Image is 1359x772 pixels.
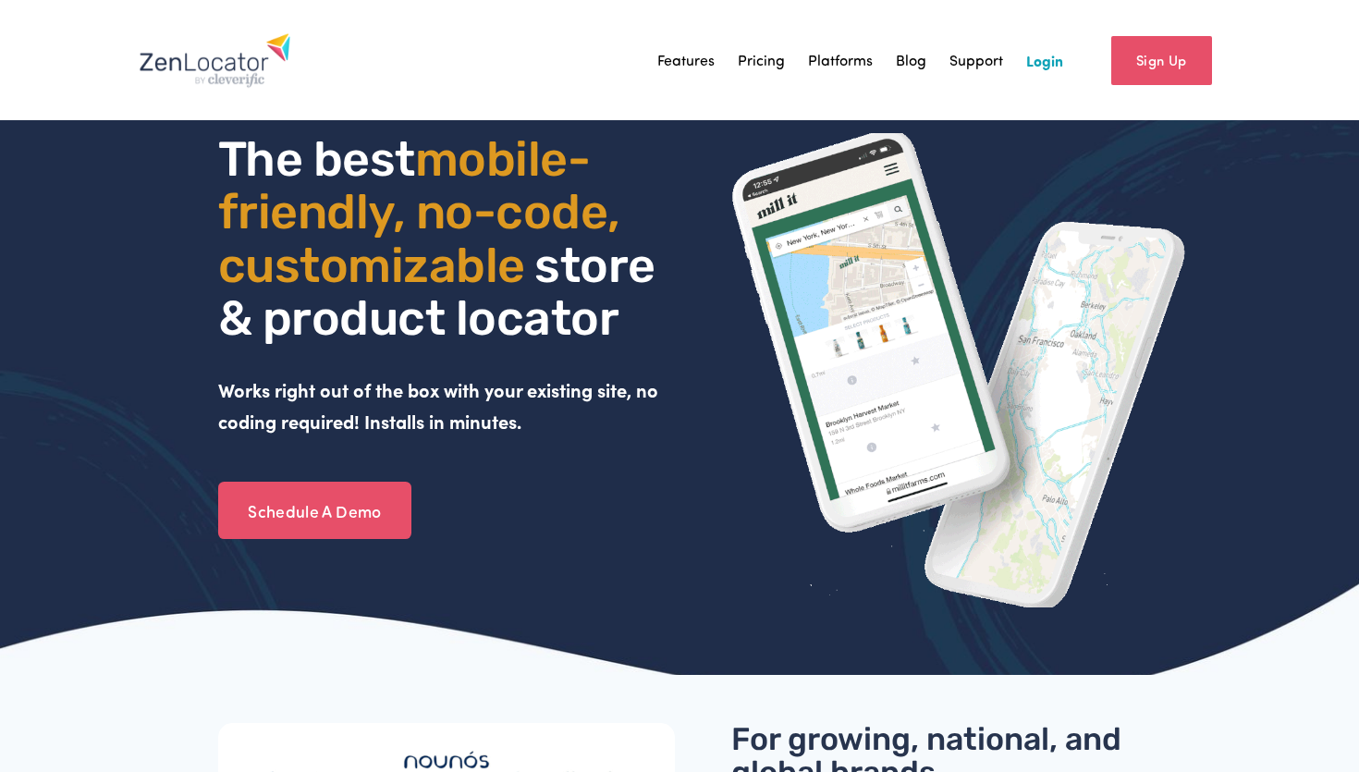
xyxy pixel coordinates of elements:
a: Login [1026,46,1063,74]
a: Pricing [738,46,785,74]
a: Blog [896,46,926,74]
img: ZenLocator phone mockup gif [731,133,1188,607]
a: Schedule A Demo [218,482,411,539]
a: Features [657,46,715,74]
span: mobile- friendly, no-code, customizable [218,130,631,293]
a: Sign Up [1111,36,1212,85]
span: store & product locator [218,237,666,347]
a: Support [949,46,1003,74]
img: Zenlocator [139,32,291,88]
a: Platforms [808,46,873,74]
strong: Works right out of the box with your existing site, no coding required! Installs in minutes. [218,377,663,434]
span: The best [218,130,415,188]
